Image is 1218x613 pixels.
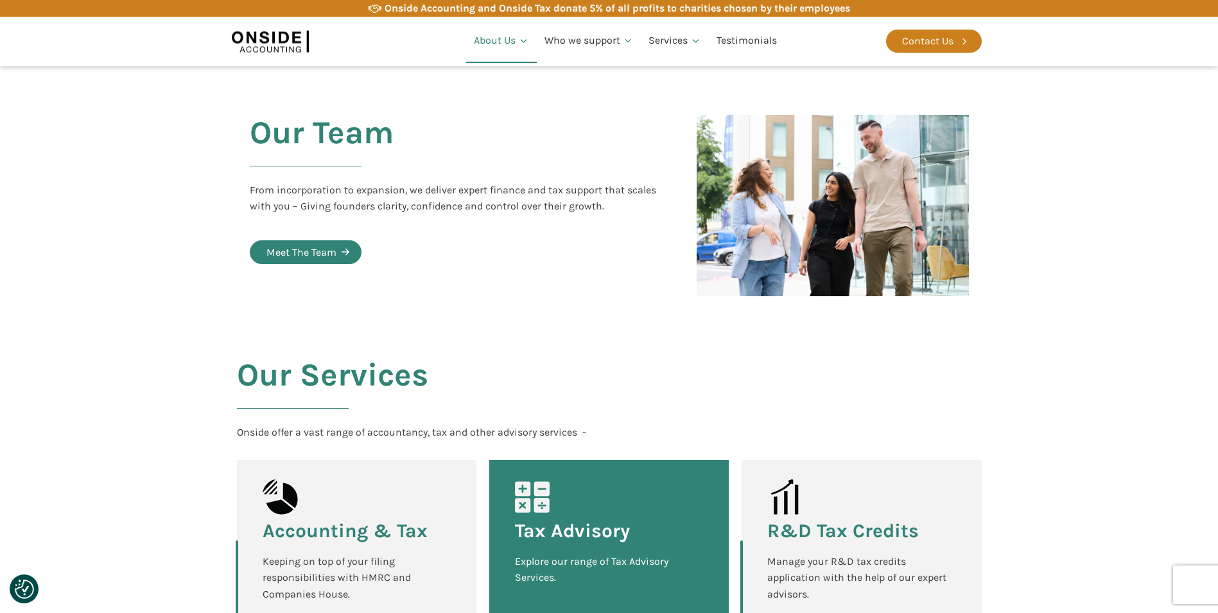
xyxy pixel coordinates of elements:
[266,244,336,261] div: Meet The Team
[466,19,537,63] a: About Us
[537,19,641,63] a: Who we support
[15,580,34,599] img: Revisit consent button
[902,33,953,49] div: Contact Us
[515,553,703,603] div: Explore our range of Tax Advisory Services.
[886,30,982,53] a: Contact Us
[237,357,428,424] h2: Our Services
[709,19,785,63] a: Testimonials
[250,240,361,265] a: Meet The Team
[232,26,309,56] img: Onside Accounting
[767,553,955,603] div: Manage your R&D tax credits application with the help of our expert advisors.
[515,521,630,540] h3: Tax Advisory
[15,580,34,599] button: Consent Preferences
[237,424,586,441] div: Onside offer a vast range of accountancy, tax and other advisory services -
[263,521,428,540] h3: Accounting & Tax
[263,553,451,603] div: Keeping on top of your filing responsibilities with HMRC and Companies House.
[250,182,671,215] div: From incorporation to expansion, we deliver expert finance and tax support that scales with you –...
[641,19,709,63] a: Services
[767,521,919,540] h3: R&D Tax Credits
[250,115,394,182] h2: Our Team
